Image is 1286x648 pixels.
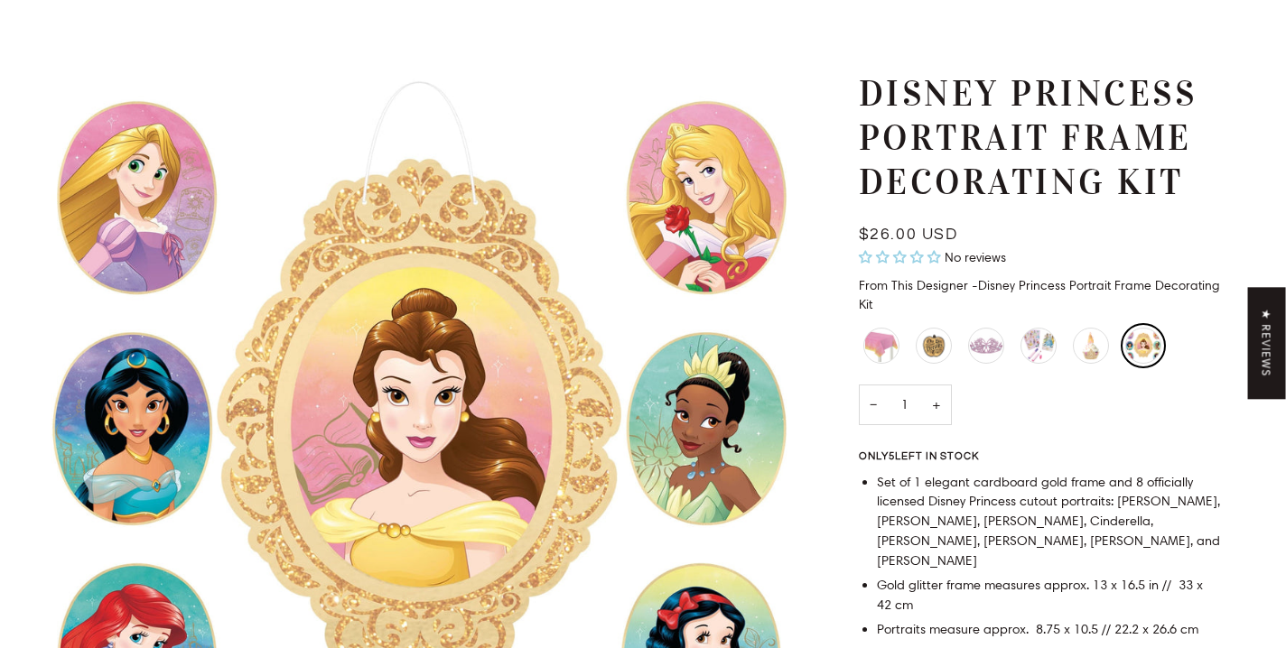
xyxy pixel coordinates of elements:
[859,227,958,243] span: $26.00 USD
[889,451,895,461] span: 5
[921,384,952,425] button: Increase quantity
[859,323,904,368] li: Disney Princess Castle Table Cover
[859,384,888,425] button: Decrease quantity
[859,277,968,293] span: From This Designer
[877,576,1220,616] li: Gold glitter frame measures approx. 13 x 16.5 in // 33 x 42 cm
[877,620,1220,640] li: Portraits measure approx. 8.75 x 10.5 // 22.2 x 26.6 cm
[859,451,988,462] span: Only left in stock
[1121,323,1166,368] li: Disney Princess Portrait Frame Decorating Kit
[964,323,1009,368] li: Butterfly Tie On Glitter Tiaras
[1068,323,1114,368] li: Disney Princess Cupcake Kit
[877,473,1220,571] li: Set of 1 elegant cardboard gold frame and 8 officially licensed Disney Princess cutout portraits:...
[972,277,978,293] span: -
[859,277,1220,312] span: Disney Princess Portrait Frame Decorating Kit
[859,384,952,425] input: Quantity
[911,323,956,368] li: Poison Apple Coasters
[1248,287,1286,399] div: Click to open Judge.me floating reviews tab
[859,72,1207,204] h1: Disney Princess Portrait Frame Decorating Kit
[945,249,1006,265] span: No reviews
[1016,323,1061,368] li: Disney Princess Stationery Set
